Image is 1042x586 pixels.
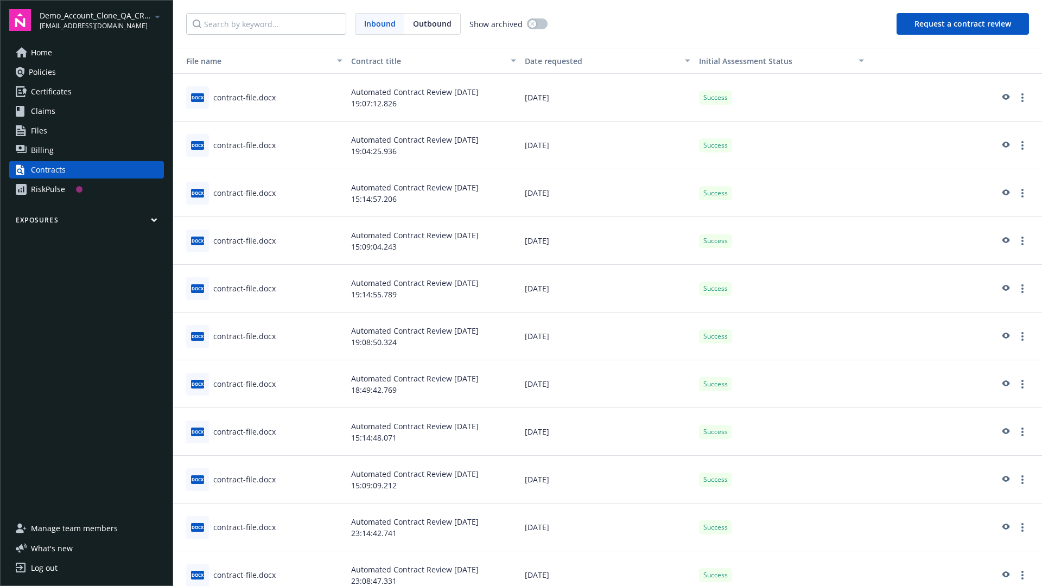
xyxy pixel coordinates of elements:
[1016,330,1029,343] a: more
[897,13,1029,35] button: Request a contract review
[469,18,523,30] span: Show archived
[213,474,276,485] div: contract-file.docx
[999,473,1012,486] a: preview
[520,360,694,408] div: [DATE]
[703,523,728,532] span: Success
[703,379,728,389] span: Success
[520,456,694,504] div: [DATE]
[213,426,276,437] div: contract-file.docx
[1016,473,1029,486] a: more
[703,475,728,485] span: Success
[413,18,452,29] span: Outbound
[191,332,204,340] span: docx
[31,161,66,179] div: Contracts
[31,83,72,100] span: Certificates
[1016,569,1029,582] a: more
[191,380,204,388] span: docx
[520,313,694,360] div: [DATE]
[1016,282,1029,295] a: more
[347,504,520,551] div: Automated Contract Review [DATE] 23:14:42.741
[191,571,204,579] span: docx
[1016,91,1029,104] a: more
[347,313,520,360] div: Automated Contract Review [DATE] 19:08:50.324
[703,427,728,437] span: Success
[191,523,204,531] span: docx
[347,122,520,169] div: Automated Contract Review [DATE] 19:04:25.936
[703,332,728,341] span: Success
[1016,187,1029,200] a: more
[347,456,520,504] div: Automated Contract Review [DATE] 15:09:09.212
[9,215,164,229] button: Exposures
[703,236,728,246] span: Success
[9,161,164,179] a: Contracts
[29,63,56,81] span: Policies
[213,521,276,533] div: contract-file.docx
[347,360,520,408] div: Automated Contract Review [DATE] 18:49:42.769
[191,428,204,436] span: docx
[999,521,1012,534] a: preview
[213,378,276,390] div: contract-file.docx
[520,169,694,217] div: [DATE]
[191,237,204,245] span: docx
[347,48,520,74] button: Contract title
[9,9,31,31] img: navigator-logo.svg
[520,48,694,74] button: Date requested
[9,122,164,139] a: Files
[9,83,164,100] a: Certificates
[999,187,1012,200] a: preview
[364,18,396,29] span: Inbound
[347,408,520,456] div: Automated Contract Review [DATE] 15:14:48.071
[1016,234,1029,247] a: more
[999,139,1012,152] a: preview
[703,93,728,103] span: Success
[351,55,504,67] div: Contract title
[213,92,276,103] div: contract-file.docx
[525,55,678,67] div: Date requested
[520,217,694,265] div: [DATE]
[213,330,276,342] div: contract-file.docx
[703,141,728,150] span: Success
[191,93,204,101] span: docx
[999,91,1012,104] a: preview
[699,56,792,66] span: Initial Assessment Status
[186,13,346,35] input: Search by keyword...
[40,21,151,31] span: [EMAIL_ADDRESS][DOMAIN_NAME]
[40,10,151,21] span: Demo_Account_Clone_QA_CR_Tests_Prospect
[31,543,73,554] span: What ' s new
[703,188,728,198] span: Success
[191,475,204,483] span: docx
[520,504,694,551] div: [DATE]
[1016,139,1029,152] a: more
[9,181,164,198] a: RiskPulse
[9,520,164,537] a: Manage team members
[520,122,694,169] div: [DATE]
[347,169,520,217] div: Automated Contract Review [DATE] 15:14:57.206
[404,14,460,34] span: Outbound
[213,235,276,246] div: contract-file.docx
[191,141,204,149] span: docx
[520,265,694,313] div: [DATE]
[999,425,1012,438] a: preview
[177,55,331,67] div: File name
[213,569,276,581] div: contract-file.docx
[703,284,728,294] span: Success
[31,44,52,61] span: Home
[9,543,90,554] button: What's new
[1016,378,1029,391] a: more
[999,569,1012,582] a: preview
[9,103,164,120] a: Claims
[177,55,331,67] div: Toggle SortBy
[355,14,404,34] span: Inbound
[31,122,47,139] span: Files
[703,570,728,580] span: Success
[9,142,164,159] a: Billing
[31,520,118,537] span: Manage team members
[213,187,276,199] div: contract-file.docx
[699,55,852,67] div: Toggle SortBy
[347,265,520,313] div: Automated Contract Review [DATE] 19:14:55.789
[520,408,694,456] div: [DATE]
[1016,521,1029,534] a: more
[31,142,54,159] span: Billing
[213,283,276,294] div: contract-file.docx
